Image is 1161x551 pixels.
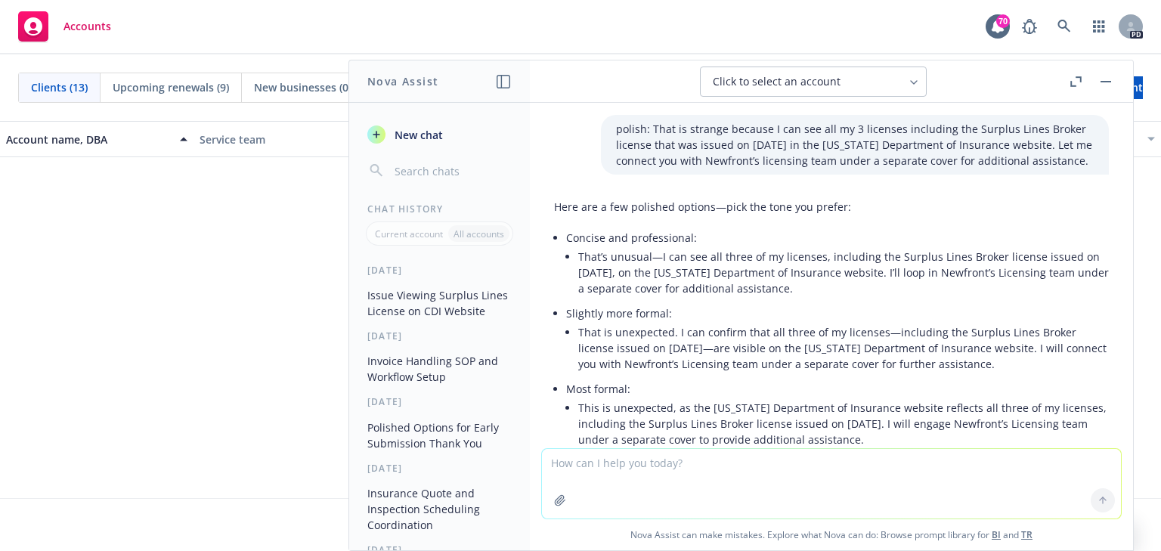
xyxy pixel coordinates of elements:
div: [DATE] [349,395,530,408]
a: Search [1049,11,1079,42]
p: Here are a few polished options—pick the tone you prefer: [554,199,1109,215]
div: [DATE] [349,330,530,342]
p: Most formal: [566,381,1109,397]
div: Service team [200,132,381,147]
div: Chat History [349,203,530,215]
span: Clients (13) [31,79,88,95]
div: Account name, DBA [6,132,171,147]
a: TR [1021,528,1033,541]
button: Service team [193,121,387,157]
div: [DATE] [349,264,530,277]
span: Click to select an account [713,74,841,89]
button: Click to select an account [700,67,927,97]
span: Upcoming renewals (9) [113,79,229,95]
span: New chat [392,127,443,143]
p: polish: That is strange because I can see all my 3 licenses including the Surplus Lines Broker li... [616,121,1094,169]
h1: Nova Assist [367,73,438,89]
p: Current account [375,228,443,240]
button: Issue Viewing Surplus Lines License on CDI Website [361,283,518,323]
div: 70 [996,14,1010,28]
a: BI [992,528,1001,541]
li: That is unexpected. I can confirm that all three of my licenses—including the Surplus Lines Broke... [578,321,1109,375]
li: This is unexpected, as the [US_STATE] Department of Insurance website reflects all three of my li... [578,397,1109,450]
p: Concise and professional: [566,230,1109,246]
button: Insurance Quote and Inspection Scheduling Coordination [361,481,518,537]
a: Accounts [12,5,117,48]
button: Polished Options for Early Submission Thank You [361,415,518,456]
span: Nova Assist can make mistakes. Explore what Nova can do: Browse prompt library for and [536,519,1127,550]
button: Invoice Handling SOP and Workflow Setup [361,348,518,389]
p: All accounts [454,228,504,240]
li: That’s unusual—I can see all three of my licenses, including the Surplus Lines Broker license iss... [578,246,1109,299]
a: Switch app [1084,11,1114,42]
div: [DATE] [349,462,530,475]
button: New chat [361,121,518,148]
span: New businesses (0) [254,79,351,95]
span: Accounts [63,20,111,33]
a: Report a Bug [1014,11,1045,42]
input: Search chats [392,160,512,181]
p: Slightly more formal: [566,305,1109,321]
